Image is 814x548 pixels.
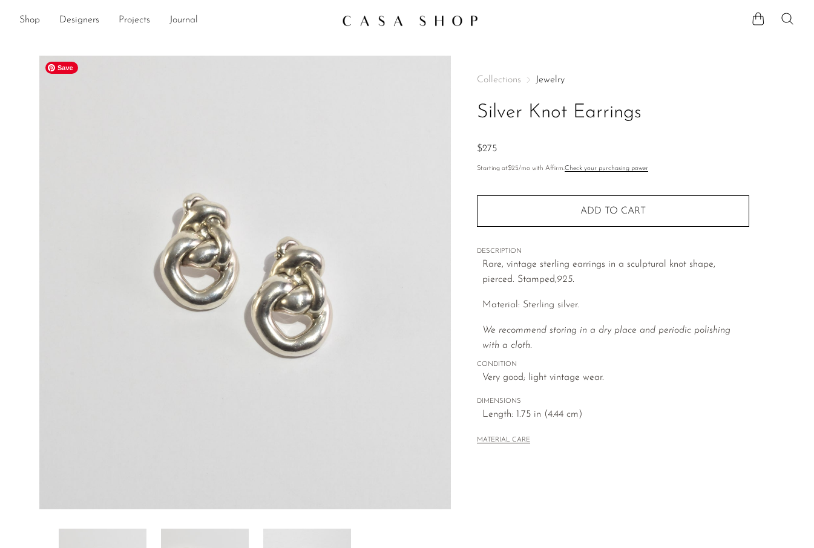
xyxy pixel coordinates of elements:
[482,407,749,423] span: Length: 1.75 in (4.44 cm)
[482,257,749,288] p: Rare, vintage sterling earrings in a sculptural knot shape, pierced. Stamped,
[19,10,332,31] nav: Desktop navigation
[477,75,521,85] span: Collections
[39,56,451,509] img: Silver Knot Earrings
[45,62,78,74] span: Save
[19,10,332,31] ul: NEW HEADER MENU
[536,75,565,85] a: Jewelry
[477,144,497,154] span: $275
[482,298,749,313] p: Material: Sterling silver.
[19,13,40,28] a: Shop
[508,165,519,172] span: $25
[477,163,749,174] p: Starting at /mo with Affirm.
[169,13,198,28] a: Journal
[482,325,730,351] i: We recommend storing in a dry place and periodic polishing with a cloth.
[477,246,749,257] span: DESCRIPTION
[119,13,150,28] a: Projects
[59,13,99,28] a: Designers
[580,206,646,216] span: Add to cart
[565,165,648,172] a: Check your purchasing power - Learn more about Affirm Financing (opens in modal)
[477,75,749,85] nav: Breadcrumbs
[557,275,574,284] em: 925.
[477,436,530,445] button: MATERIAL CARE
[477,97,749,128] h1: Silver Knot Earrings
[482,370,749,386] span: Very good; light vintage wear.
[477,359,749,370] span: CONDITION
[477,396,749,407] span: DIMENSIONS
[477,195,749,227] button: Add to cart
